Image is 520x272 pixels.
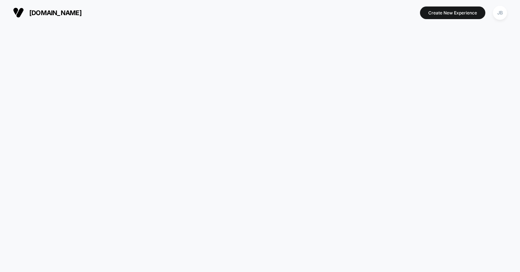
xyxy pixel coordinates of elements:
[491,5,509,20] button: JB
[13,7,24,18] img: Visually logo
[11,7,84,18] button: [DOMAIN_NAME]
[493,6,507,20] div: JB
[29,9,82,17] span: [DOMAIN_NAME]
[420,6,485,19] button: Create New Experience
